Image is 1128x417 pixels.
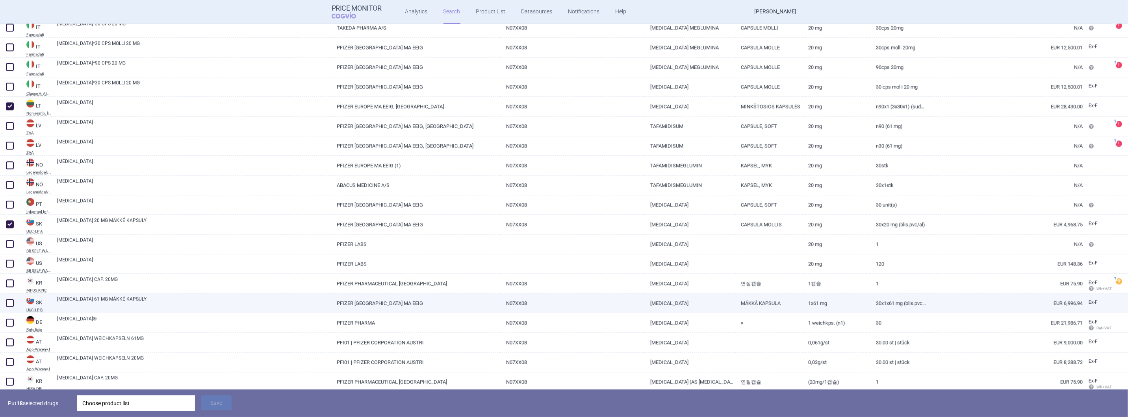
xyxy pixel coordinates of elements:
[20,335,51,351] a: ATATApo-Warenv.I
[735,372,803,391] a: 연질캡슐
[1083,316,1112,334] a: Ex-F Ret+VAT calc
[20,79,51,96] a: ITITClasse H, AIFA
[20,118,51,135] a: LVLVZVA
[802,234,870,254] a: 20 MG
[644,352,735,372] a: [MEDICAL_DATA]
[331,136,500,155] a: PFIZER [GEOGRAPHIC_DATA] MA EEIG, [GEOGRAPHIC_DATA]
[870,57,926,77] a: 90CPS 20MG
[644,313,735,332] a: [MEDICAL_DATA]
[331,372,500,391] a: PFIZER PHARMACEUTICAL [GEOGRAPHIC_DATA]
[926,215,1083,234] a: EUR 4,968.75
[57,177,331,192] a: [MEDICAL_DATA]
[57,99,331,113] a: [MEDICAL_DATA]
[926,38,1083,57] a: EUR 12,500.01
[644,156,735,175] a: TAFAMIDISMEGLUMIN
[57,79,331,93] a: [MEDICAL_DATA]*30 CPS MOLLI 20 MG
[926,254,1083,273] a: EUR 148.36
[735,274,803,293] a: 연질캡슐
[500,215,645,234] a: N07XX08
[26,151,51,155] abbr: ZVA — Online database developed by State Agency of Medicines Republic of Latvia.
[1089,326,1119,330] span: Ret+VAT calc
[735,38,803,57] a: CAPSULA MOLLE
[870,352,926,372] a: 30.00 ST | Stück
[26,296,34,304] img: Slovakia
[26,21,34,29] img: Italy
[57,335,331,349] a: [MEDICAL_DATA] WEICHKAPSELN 61MG
[802,18,870,37] a: 20 mg
[1089,299,1098,305] span: Ex-factory price
[57,315,331,329] a: [MEDICAL_DATA]®
[500,57,645,77] a: N07XX08
[644,215,735,234] a: [MEDICAL_DATA]
[1083,218,1112,230] a: Ex-F
[802,195,870,214] a: 20 mg
[644,333,735,352] a: [MEDICAL_DATA]
[57,40,331,54] a: [MEDICAL_DATA]*30 CPS MOLLI 20 MG
[500,333,645,352] a: N07XX08
[926,97,1083,116] a: EUR 28,430.00
[870,215,926,234] a: 30x20 mg (blis.PVC/Al)
[1083,80,1112,92] a: Ex-F
[644,57,735,77] a: [MEDICAL_DATA] MEGLUMINA
[332,12,367,18] span: COGVIO
[20,295,51,312] a: SKSKUUC-LP B
[644,18,735,37] a: [MEDICAL_DATA] MEGLUMINA
[1089,339,1098,344] span: Ex-factory price
[20,256,51,273] a: USUSBB SELF WACAWP UNIT
[331,97,500,116] a: PFIZER EUROPE MA EEIG, [GEOGRAPHIC_DATA]
[26,375,34,383] img: Korea, Republic of
[802,57,870,77] a: 20 mg
[26,249,51,253] abbr: BB SELF WACAWP UNIT — Free online database of Self Administered drugs provided by BuyandBill.com ...
[735,313,803,332] a: ×
[20,59,51,76] a: ITITFarmadati
[20,354,51,371] a: ATATApo-Warenv.I
[1089,44,1098,49] span: Ex-factory price
[500,136,645,155] a: N07XX08
[1089,319,1098,325] span: Ex-factory price
[644,195,735,214] a: [MEDICAL_DATA]
[331,274,500,293] a: PFIZER PHARMACEUTICAL [GEOGRAPHIC_DATA]
[644,97,735,116] a: [MEDICAL_DATA]
[870,77,926,96] a: 30 cps molli 20 mg
[500,156,645,175] a: N07XX08
[802,156,870,175] a: 20 mg
[644,274,735,293] a: [MEDICAL_DATA]
[20,276,51,292] a: KRKRMFDS KPIC
[331,352,500,372] a: PFI01 | PFIZER CORPORATION AUSTRI
[500,77,645,96] a: N07XX08
[735,175,803,195] a: KAPSEL, MYK
[735,57,803,77] a: CAPSULA MOLLE
[735,215,803,234] a: CAPSULA MOLLIS
[926,175,1083,195] a: N/A
[1089,103,1098,108] span: Ex-factory price
[20,177,51,194] a: NONOLegemiddelverke
[26,387,51,391] abbr: HIRA DRL — Drug Reimbursement List published by of Health Insurance Review & Assessment Service u...
[926,136,1083,155] a: N/A
[500,372,645,391] a: N07XX08
[802,116,870,136] a: 20 mg
[1089,358,1098,364] span: Ex-factory price
[802,77,870,96] a: 20 MG
[17,400,23,406] strong: 18
[500,352,645,372] a: N07XX08
[500,116,645,136] a: N07XX08
[926,77,1083,96] a: EUR 12,500.01
[926,57,1083,77] a: N/A
[870,136,926,155] a: N30 (61 mg)
[926,293,1083,313] a: EUR 6,996.94
[331,156,500,175] a: PFIZER EUROPE MA EEIG (1)
[26,159,34,166] img: Norway
[77,395,195,411] div: Choose product list
[26,119,34,127] img: Latvia
[331,38,500,57] a: PFIZER [GEOGRAPHIC_DATA] MA EEIG
[644,372,735,391] a: [MEDICAL_DATA] (AS [MEDICAL_DATA] 12.2MG)
[1083,277,1112,295] a: Ex-F Wh+VAT calc
[1116,62,1125,68] a: ?
[870,254,926,273] a: 120
[26,218,34,225] img: Slovakia
[644,116,735,136] a: TAFAMIDISUM
[870,18,926,37] a: 30CPS 20MG
[926,352,1083,372] a: EUR 8,288.73
[926,18,1083,37] a: N/A
[26,229,51,233] abbr: UUC-LP A — List of medicinal products published by the Ministry of Health of the Slovak Republic ...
